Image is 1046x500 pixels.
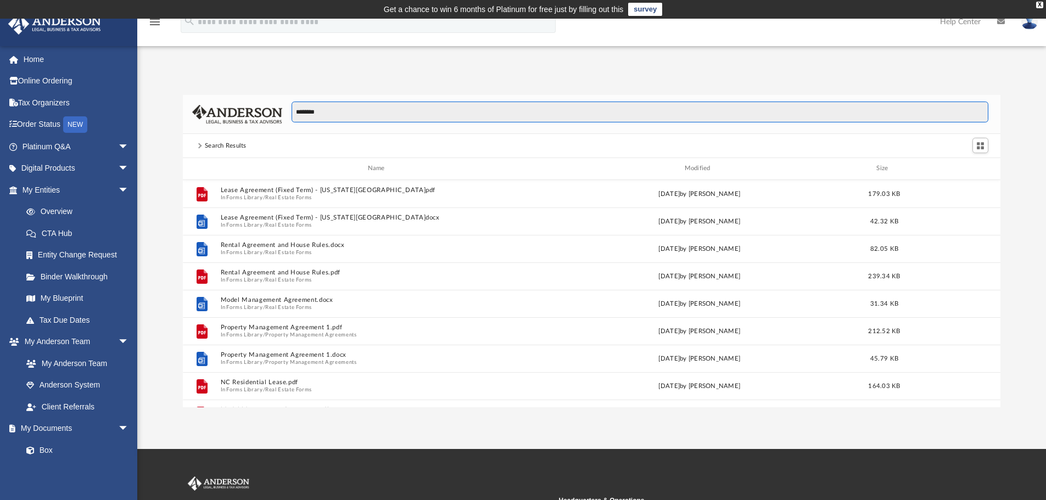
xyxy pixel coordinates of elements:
button: Model Management Agreement.pdf [220,406,536,413]
a: My Anderson Team [15,352,135,374]
span: arrow_drop_down [118,136,140,158]
span: In [220,249,536,256]
button: Forms Library [226,249,262,256]
a: My Entitiesarrow_drop_down [8,179,146,201]
a: Box [15,439,135,461]
div: Search Results [205,141,247,151]
i: menu [148,15,161,29]
button: Forms Library [226,221,262,228]
span: 212.52 KB [868,328,900,334]
button: Model Management Agreement.docx [220,296,536,304]
button: Rental Agreement and House Rules.docx [220,241,536,249]
button: Property Management Agreements [265,331,357,338]
div: [DATE] by [PERSON_NAME] [541,299,858,308]
div: [DATE] by [PERSON_NAME] [541,326,858,336]
a: Home [8,48,146,70]
div: Name [220,164,536,173]
button: Switch to Grid View [972,138,989,153]
span: 31.34 KB [870,300,898,306]
button: Real Estate Forms [265,221,312,228]
div: Get a chance to win 6 months of Platinum for free just by filling out this [384,3,624,16]
span: arrow_drop_down [118,418,140,440]
span: arrow_drop_down [118,331,140,353]
div: [DATE] by [PERSON_NAME] [541,353,858,363]
a: Order StatusNEW [8,114,146,136]
a: menu [148,21,161,29]
span: / [263,194,265,201]
span: arrow_drop_down [118,158,140,180]
a: Meeting Minutes [15,461,140,483]
img: Anderson Advisors Platinum Portal [5,13,104,35]
img: Anderson Advisors Platinum Portal [186,476,251,491]
button: Real Estate Forms [265,276,312,283]
div: Size [862,164,906,173]
span: arrow_drop_down [118,179,140,201]
span: In [220,276,536,283]
button: Real Estate Forms [265,194,312,201]
button: Forms Library [226,276,262,283]
a: Anderson System [15,374,140,396]
span: In [220,331,536,338]
a: My Anderson Teamarrow_drop_down [8,331,140,353]
div: close [1036,2,1043,8]
div: NEW [63,116,87,133]
button: Real Estate Forms [265,386,312,393]
span: 45.79 KB [870,355,898,361]
div: [DATE] by [PERSON_NAME] [541,271,858,281]
span: In [220,358,536,366]
span: / [263,249,265,256]
button: Rental Agreement and House Rules.pdf [220,269,536,276]
a: Tax Due Dates [15,309,146,331]
a: Overview [15,201,146,223]
div: id [911,164,988,173]
span: / [263,276,265,283]
button: Real Estate Forms [265,249,312,256]
a: Client Referrals [15,396,140,418]
span: / [263,331,265,338]
span: In [220,304,536,311]
button: Property Management Agreements [265,358,357,366]
span: / [263,304,265,311]
span: In [220,386,536,393]
button: Forms Library [226,386,262,393]
div: grid [183,180,1001,407]
img: User Pic [1021,14,1038,30]
button: Property Management Agreement 1.docx [220,351,536,358]
i: search [183,15,195,27]
button: Real Estate Forms [265,304,312,311]
span: 42.32 KB [870,218,898,224]
div: id [188,164,215,173]
a: Online Ordering [8,70,146,92]
span: 239.34 KB [868,273,900,279]
a: CTA Hub [15,222,146,244]
a: My Blueprint [15,288,140,310]
span: In [220,194,536,201]
a: Tax Organizers [8,92,146,114]
span: / [263,358,265,366]
button: Property Management Agreement 1.pdf [220,324,536,331]
a: survey [628,3,662,16]
a: My Documentsarrow_drop_down [8,418,140,440]
a: Binder Walkthrough [15,266,146,288]
div: [DATE] by [PERSON_NAME] [541,189,858,199]
input: Search files and folders [292,102,988,122]
button: Forms Library [226,304,262,311]
button: Lease Agreement (Fixed Term) - [US_STATE][GEOGRAPHIC_DATA]pdf [220,187,536,194]
a: Digital Productsarrow_drop_down [8,158,146,179]
span: / [263,386,265,393]
div: Modified [541,164,857,173]
span: / [263,221,265,228]
span: 179.03 KB [868,190,900,196]
div: [DATE] by [PERSON_NAME] [541,244,858,254]
button: Forms Library [226,194,262,201]
a: Platinum Q&Aarrow_drop_down [8,136,146,158]
span: 164.03 KB [868,383,900,389]
div: [DATE] by [PERSON_NAME] [541,216,858,226]
button: Forms Library [226,358,262,366]
button: Forms Library [226,331,262,338]
div: [DATE] by [PERSON_NAME] [541,381,858,391]
span: 82.05 KB [870,245,898,251]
